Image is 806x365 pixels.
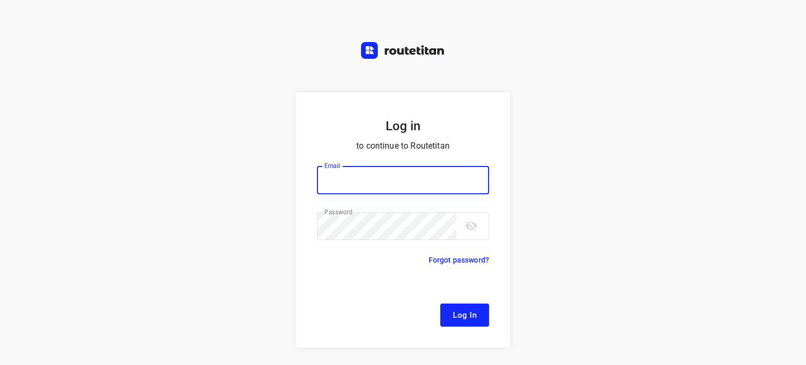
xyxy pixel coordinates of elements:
[361,42,445,59] img: Routetitan
[429,254,489,266] p: Forgot password?
[461,215,482,236] button: toggle password visibility
[317,139,489,153] p: to continue to Routetitan
[440,304,489,327] button: Log In
[453,308,476,322] span: Log In
[317,118,489,134] h5: Log in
